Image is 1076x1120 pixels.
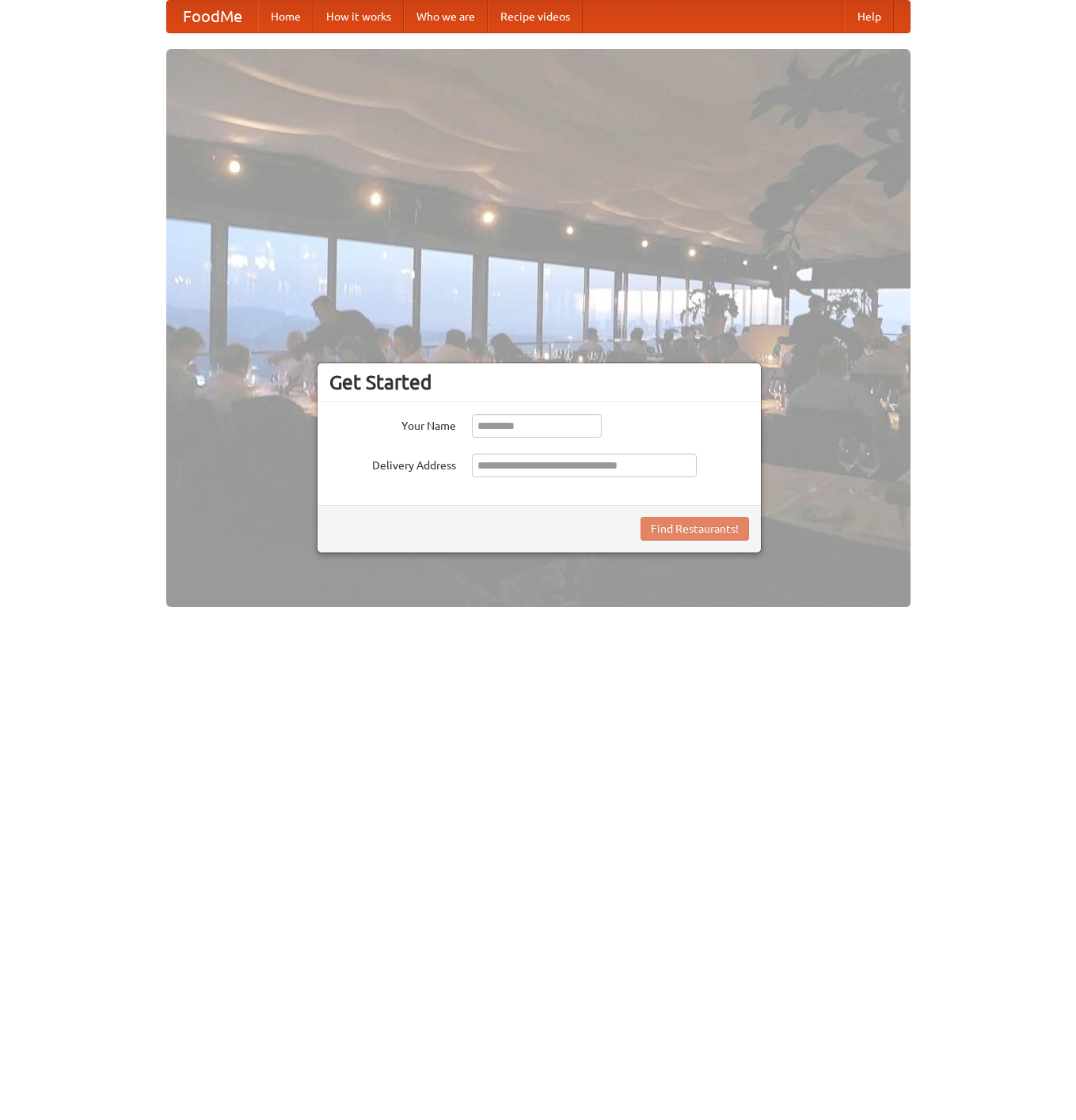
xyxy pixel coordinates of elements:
[329,414,456,434] label: Your Name
[314,1,404,32] a: How it works
[167,1,258,32] a: FoodMe
[641,517,749,541] button: Find Restaurants!
[845,1,894,32] a: Help
[488,1,583,32] a: Recipe videos
[258,1,314,32] a: Home
[329,370,749,394] h3: Get Started
[404,1,488,32] a: Who we are
[329,454,456,473] label: Delivery Address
